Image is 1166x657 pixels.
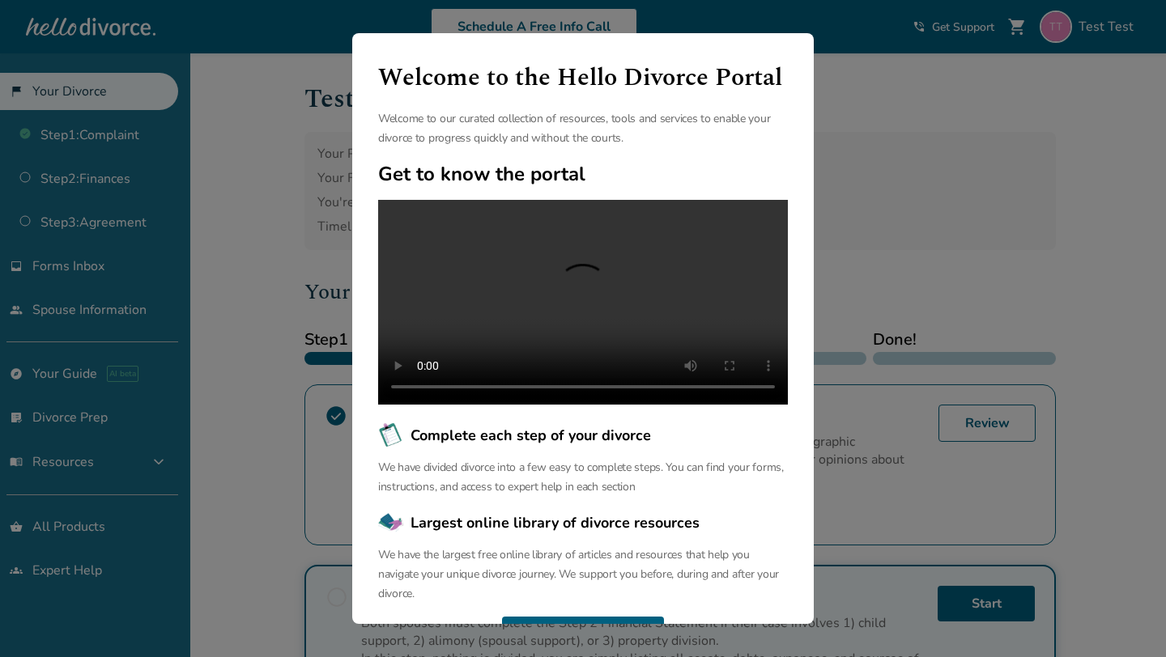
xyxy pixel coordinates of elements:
[378,422,404,448] img: Complete each step of your divorce
[378,161,788,187] h2: Get to know the portal
[378,545,788,604] p: We have the largest free online library of articles and resources that help you navigate your uni...
[378,109,788,148] p: Welcome to our curated collection of resources, tools and services to enable your divorce to prog...
[502,617,664,652] button: Continue
[378,510,404,536] img: Largest online library of divorce resources
[378,59,788,96] h1: Welcome to the Hello Divorce Portal
[411,512,700,533] span: Largest online library of divorce resources
[378,458,788,497] p: We have divided divorce into a few easy to complete steps. You can find your forms, instructions,...
[411,425,651,446] span: Complete each step of your divorce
